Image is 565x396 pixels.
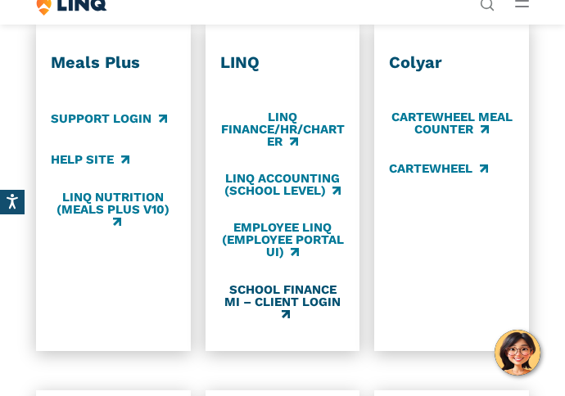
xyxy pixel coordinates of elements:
[220,110,345,149] a: LINQ Finance/HR/Charter
[220,52,345,74] h3: LINQ
[220,282,345,322] a: School Finance MI – Client Login
[389,52,513,74] h3: Colyar
[220,172,345,199] a: LINQ Accounting (school level)
[389,110,513,137] a: CARTEWHEEL Meal Counter
[495,330,540,376] button: Hello, have a question? Let’s chat.
[51,151,129,169] a: Help Site
[51,110,166,128] a: Support Login
[220,221,345,260] a: Employee LINQ (Employee Portal UI)
[51,52,175,74] h3: Meals Plus
[389,160,487,178] a: CARTEWHEEL
[51,191,175,230] a: LINQ Nutrition (Meals Plus v10)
